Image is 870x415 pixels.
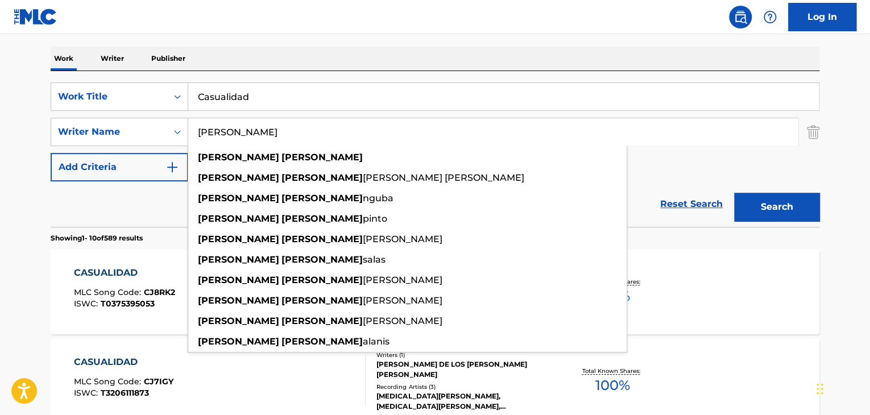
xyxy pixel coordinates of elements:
[281,152,363,163] strong: [PERSON_NAME]
[14,9,57,25] img: MLC Logo
[74,298,101,309] span: ISWC :
[363,336,390,347] span: alanis
[363,193,393,204] span: nguba
[807,118,819,146] img: Delete Criterion
[813,360,870,415] iframe: Chat Widget
[763,10,777,24] img: help
[376,359,548,380] div: [PERSON_NAME] DE LOS [PERSON_NAME] [PERSON_NAME]
[198,172,279,183] strong: [PERSON_NAME]
[734,10,747,24] img: search
[198,152,279,163] strong: [PERSON_NAME]
[101,298,155,309] span: T0375395053
[363,172,524,183] span: [PERSON_NAME] [PERSON_NAME]
[198,336,279,347] strong: [PERSON_NAME]
[813,360,870,415] div: Widget de chat
[74,376,144,387] span: MLC Song Code :
[58,90,160,103] div: Work Title
[51,47,77,70] p: Work
[817,372,823,406] div: Arrastrar
[51,249,819,334] a: CASUALIDADMLC Song Code:CJ8RK2ISWC:T0375395053Writers (1)[PERSON_NAME] [PERSON_NAME]Recording Art...
[363,213,387,224] span: pinto
[51,82,819,227] form: Search Form
[74,355,173,369] div: CASUALIDAD
[363,275,442,285] span: [PERSON_NAME]
[51,153,188,181] button: Add Criteria
[734,193,819,221] button: Search
[198,193,279,204] strong: [PERSON_NAME]
[144,376,173,387] span: CJ7IGY
[281,193,363,204] strong: [PERSON_NAME]
[198,316,279,326] strong: [PERSON_NAME]
[363,295,442,306] span: [PERSON_NAME]
[376,383,548,391] div: Recording Artists ( 3 )
[363,234,442,244] span: [PERSON_NAME]
[58,125,160,139] div: Writer Name
[51,233,143,243] p: Showing 1 - 10 of 589 results
[281,172,363,183] strong: [PERSON_NAME]
[759,6,781,28] div: Help
[376,351,548,359] div: Writers ( 1 )
[101,388,149,398] span: T3206111873
[74,287,144,297] span: MLC Song Code :
[198,275,279,285] strong: [PERSON_NAME]
[582,367,643,375] p: Total Known Shares:
[595,375,629,396] span: 100 %
[281,295,363,306] strong: [PERSON_NAME]
[363,316,442,326] span: [PERSON_NAME]
[198,234,279,244] strong: [PERSON_NAME]
[74,388,101,398] span: ISWC :
[281,213,363,224] strong: [PERSON_NAME]
[281,234,363,244] strong: [PERSON_NAME]
[654,192,728,217] a: Reset Search
[97,47,127,70] p: Writer
[281,316,363,326] strong: [PERSON_NAME]
[148,47,189,70] p: Publisher
[788,3,856,31] a: Log In
[363,254,386,265] span: salas
[198,295,279,306] strong: [PERSON_NAME]
[376,391,548,412] div: [MEDICAL_DATA][PERSON_NAME], [MEDICAL_DATA][PERSON_NAME], [MEDICAL_DATA][PERSON_NAME]
[281,336,363,347] strong: [PERSON_NAME]
[281,275,363,285] strong: [PERSON_NAME]
[144,287,175,297] span: CJ8RK2
[281,254,363,265] strong: [PERSON_NAME]
[165,160,179,174] img: 9d2ae6d4665cec9f34b9.svg
[198,213,279,224] strong: [PERSON_NAME]
[198,254,279,265] strong: [PERSON_NAME]
[729,6,752,28] a: Public Search
[74,266,175,280] div: CASUALIDAD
